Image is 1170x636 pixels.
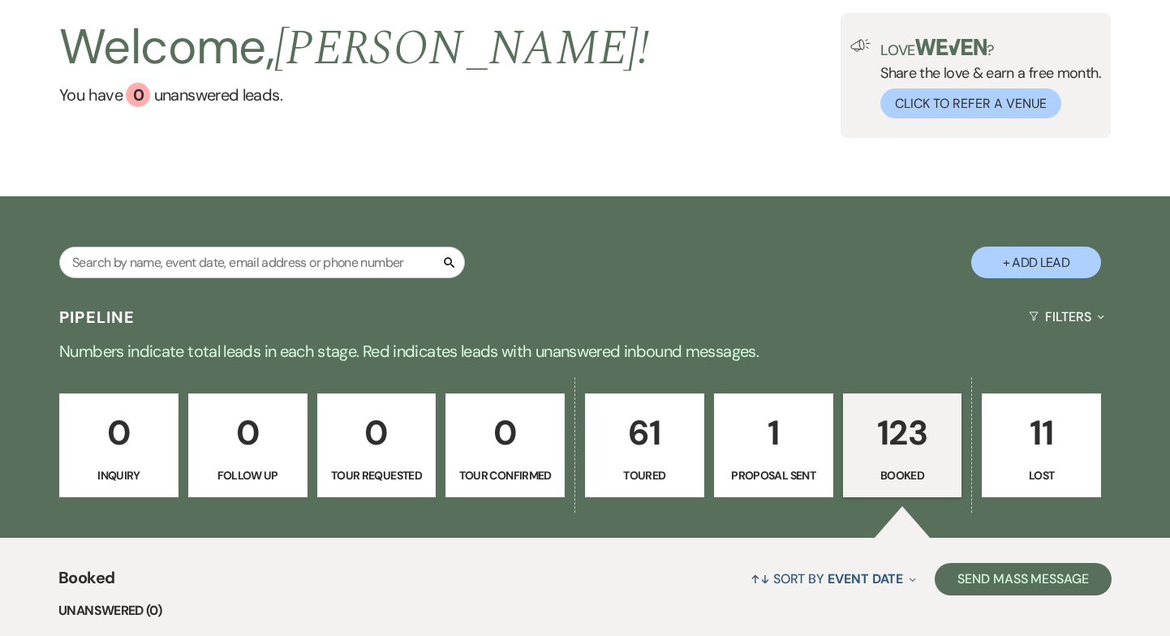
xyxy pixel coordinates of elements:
[188,393,308,497] a: 0Follow Up
[854,466,952,484] p: Booked
[1022,295,1111,338] button: Filters
[58,600,1112,621] li: Unanswered (0)
[70,406,168,460] p: 0
[714,393,833,497] a: 1Proposal Sent
[274,11,649,86] span: [PERSON_NAME] !
[880,39,1101,58] p: Love ?
[126,83,150,107] div: 0
[445,393,565,497] a: 0Tour Confirmed
[456,406,554,460] p: 0
[725,466,823,484] p: Proposal Sent
[871,39,1101,118] div: Share the love & earn a free month.
[199,406,297,460] p: 0
[854,406,952,460] p: 123
[744,557,923,600] button: Sort By Event Date
[992,466,1090,484] p: Lost
[199,466,297,484] p: Follow Up
[596,406,694,460] p: 61
[880,88,1061,118] button: Click to Refer a Venue
[915,39,987,55] img: weven-logo-green.svg
[328,466,426,484] p: Tour Requested
[456,466,554,484] p: Tour Confirmed
[971,247,1101,278] button: + Add Lead
[1,338,1169,364] p: Numbers indicate total leads in each stage. Red indicates leads with unanswered inbound messages.
[935,563,1112,595] button: Send Mass Message
[850,39,871,52] img: loud-speaker-illustration.svg
[843,393,962,497] a: 123Booked
[992,406,1090,460] p: 11
[59,393,179,497] a: 0Inquiry
[828,570,903,587] span: Event Date
[58,565,114,600] span: Booked
[585,393,704,497] a: 61Toured
[59,306,135,329] h3: Pipeline
[982,393,1101,497] a: 11Lost
[725,406,823,460] p: 1
[59,247,465,278] input: Search by name, event date, email address or phone number
[70,466,168,484] p: Inquiry
[59,13,649,83] h2: Welcome,
[317,393,437,497] a: 0Tour Requested
[751,570,770,587] span: ↑↓
[59,83,649,107] a: You have 0 unanswered leads.
[328,406,426,460] p: 0
[596,466,694,484] p: Toured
